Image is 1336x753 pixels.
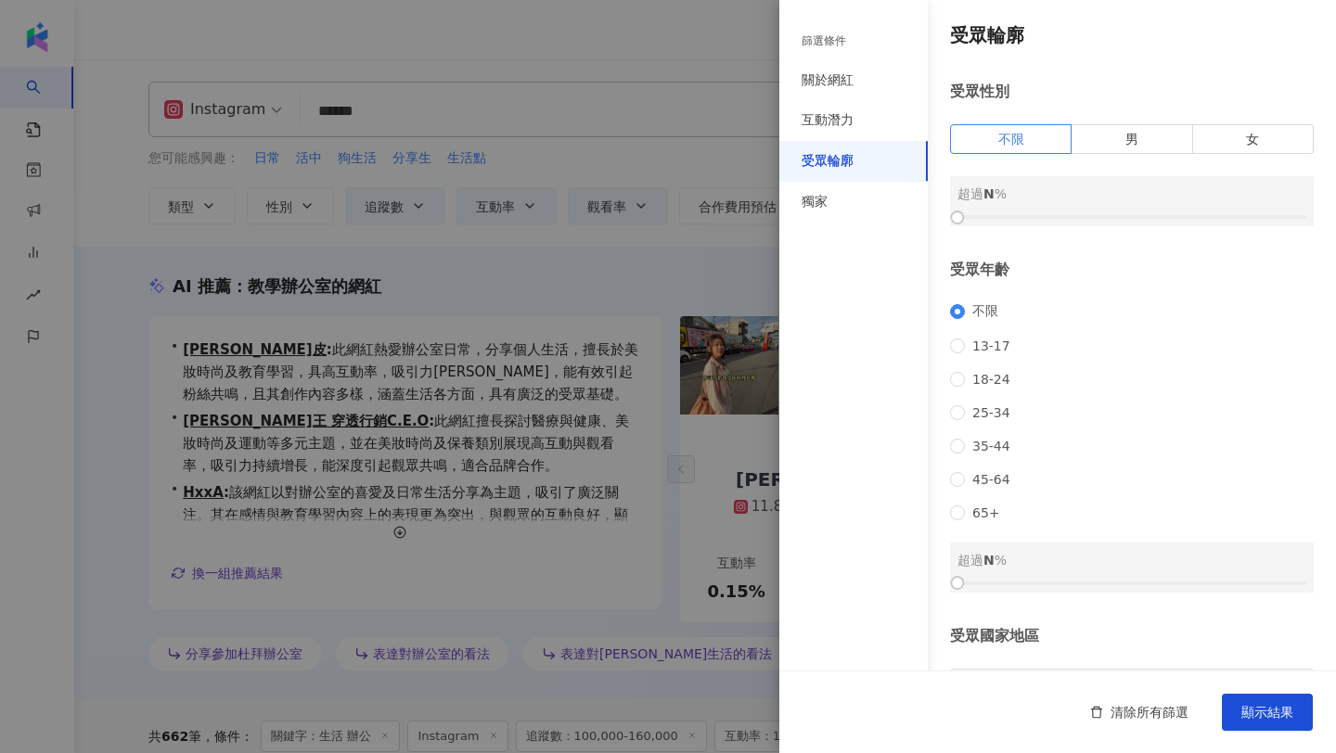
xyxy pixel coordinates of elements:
[1090,706,1103,719] span: delete
[957,184,1306,204] div: 超過 %
[802,33,846,49] div: 篩選條件
[957,550,1306,570] div: 超過 %
[1222,694,1313,731] button: 顯示結果
[1246,132,1259,147] span: 女
[998,132,1024,147] span: 不限
[983,186,995,201] span: N
[965,338,1018,353] span: 13-17
[950,22,1314,48] h4: 受眾輪廓
[965,303,1006,320] span: 不限
[965,372,1018,387] span: 18-24
[1241,705,1293,720] span: 顯示結果
[965,439,1018,453] span: 35-44
[965,472,1018,487] span: 45-64
[802,193,828,211] div: 獨家
[983,553,995,568] span: N
[1111,705,1188,720] span: 清除所有篩選
[1125,132,1138,147] span: 男
[950,82,1314,102] div: 受眾性別
[950,626,1314,646] div: 受眾國家地區
[802,111,854,130] div: 互動潛力
[965,505,1008,520] span: 65+
[965,405,1018,420] span: 25-34
[802,71,854,90] div: 關於網紅
[950,260,1314,280] div: 受眾年齡
[802,152,854,171] div: 受眾輪廓
[1072,694,1207,731] button: 清除所有篩選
